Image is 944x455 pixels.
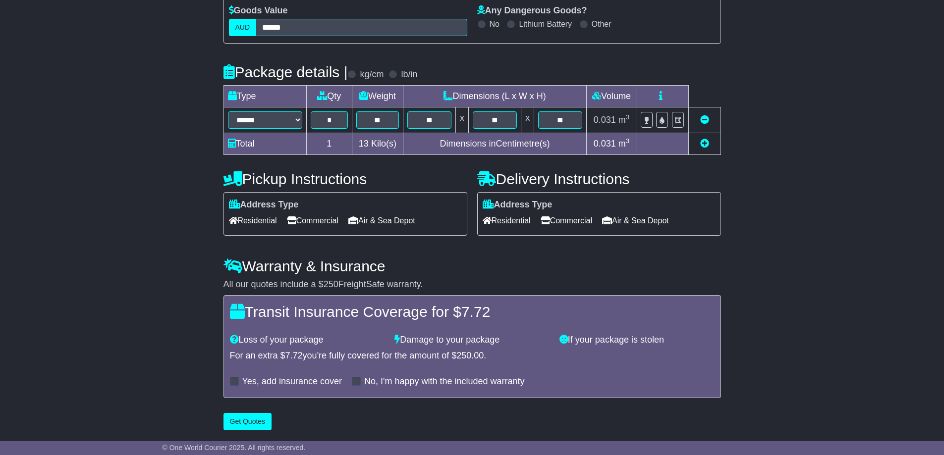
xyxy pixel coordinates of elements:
div: If your package is stolen [555,335,720,346]
span: 0.031 [594,115,616,125]
span: Air & Sea Depot [602,213,669,228]
h4: Warranty & Insurance [223,258,721,274]
td: Total [223,133,306,155]
label: Address Type [229,200,299,210]
a: Add new item [700,139,709,149]
span: 7.72 [461,303,490,320]
button: Get Quotes [223,413,272,430]
span: Residential [229,213,277,228]
td: x [521,107,534,133]
td: Weight [352,86,403,107]
label: kg/cm [360,69,384,80]
h4: Pickup Instructions [223,171,467,187]
div: Loss of your package [225,335,390,346]
td: Kilo(s) [352,133,403,155]
h4: Transit Insurance Coverage for $ [230,303,715,320]
span: Residential [483,213,531,228]
label: No [490,19,500,29]
label: No, I'm happy with the included warranty [364,376,525,387]
div: Damage to your package [389,335,555,346]
label: AUD [229,19,257,36]
span: 7.72 [285,351,303,360]
span: 250 [324,279,338,289]
span: 250.00 [456,351,484,360]
td: Dimensions in Centimetre(s) [403,133,587,155]
span: 13 [359,139,369,149]
label: Other [592,19,611,29]
td: 1 [306,133,352,155]
label: Goods Value [229,5,288,16]
label: Address Type [483,200,553,210]
label: lb/in [401,69,417,80]
div: For an extra $ you're fully covered for the amount of $ . [230,351,715,361]
td: Dimensions (L x W x H) [403,86,587,107]
sup: 3 [626,137,630,145]
h4: Delivery Instructions [477,171,721,187]
span: 0.031 [594,139,616,149]
sup: 3 [626,113,630,121]
span: © One World Courier 2025. All rights reserved. [163,444,306,452]
label: Yes, add insurance cover [242,376,342,387]
a: Remove this item [700,115,709,125]
span: m [618,139,630,149]
h4: Package details | [223,64,348,80]
td: x [455,107,468,133]
div: All our quotes include a $ FreightSafe warranty. [223,279,721,290]
span: Air & Sea Depot [348,213,415,228]
td: Type [223,86,306,107]
label: Lithium Battery [519,19,572,29]
span: m [618,115,630,125]
span: Commercial [287,213,338,228]
td: Volume [587,86,636,107]
td: Qty [306,86,352,107]
span: Commercial [541,213,592,228]
label: Any Dangerous Goods? [477,5,587,16]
